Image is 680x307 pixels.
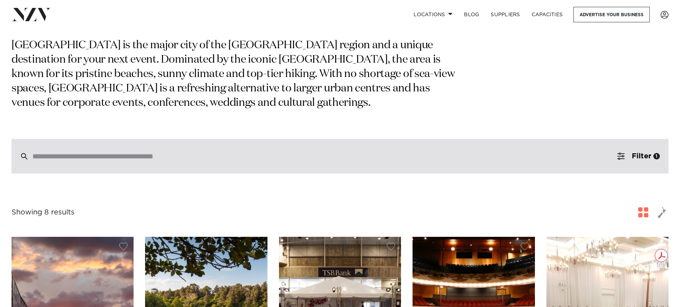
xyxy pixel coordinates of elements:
a: Locations [408,7,458,22]
div: Showing 8 results [12,207,75,218]
a: Advertise your business [573,7,650,22]
p: [GEOGRAPHIC_DATA] is the major city of the [GEOGRAPHIC_DATA] region and a unique destination for ... [12,39,456,110]
span: Filter [632,153,651,160]
a: SUPPLIERS [485,7,526,22]
a: Capacities [526,7,569,22]
img: nzv-logo.png [12,8,51,21]
a: BLOG [458,7,485,22]
div: 1 [653,153,660,159]
button: Filter1 [609,139,668,173]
